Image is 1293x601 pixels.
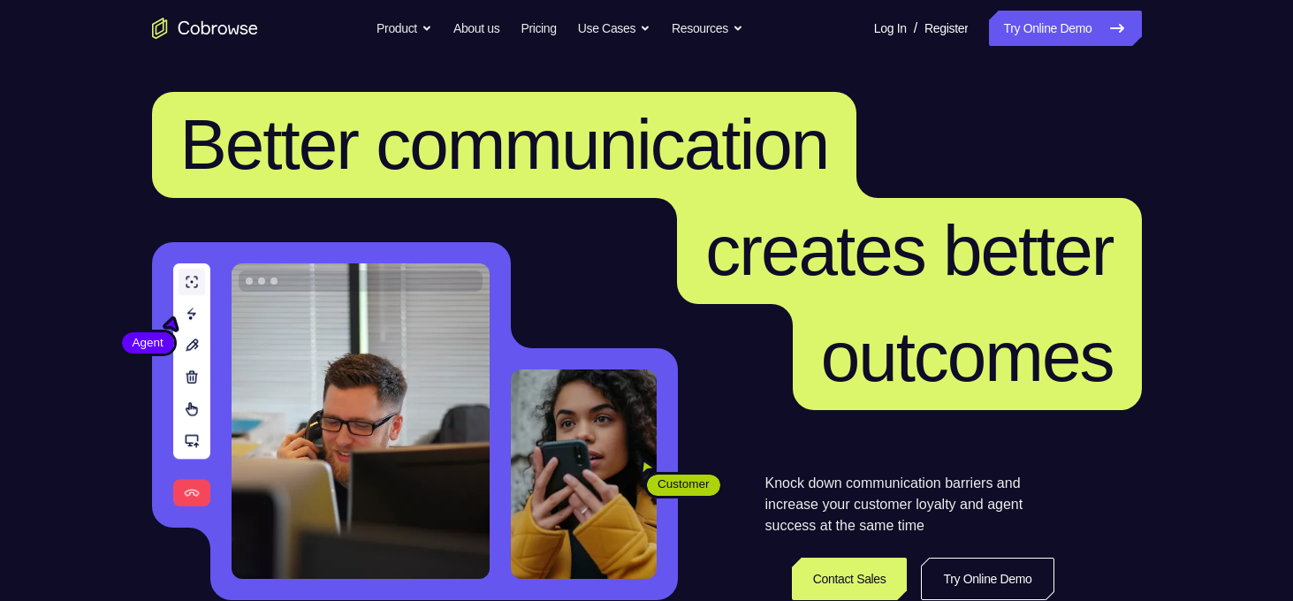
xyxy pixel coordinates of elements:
[376,11,432,46] button: Product
[511,369,657,579] img: A customer holding their phone
[792,558,908,600] a: Contact Sales
[578,11,650,46] button: Use Cases
[924,11,968,46] a: Register
[821,317,1114,396] span: outcomes
[152,18,258,39] a: Go to the home page
[989,11,1141,46] a: Try Online Demo
[921,558,1053,600] a: Try Online Demo
[232,263,490,579] img: A customer support agent talking on the phone
[914,18,917,39] span: /
[765,473,1054,536] p: Knock down communication barriers and increase your customer loyalty and agent success at the sam...
[180,105,829,184] span: Better communication
[874,11,907,46] a: Log In
[521,11,556,46] a: Pricing
[705,211,1113,290] span: creates better
[672,11,743,46] button: Resources
[453,11,499,46] a: About us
